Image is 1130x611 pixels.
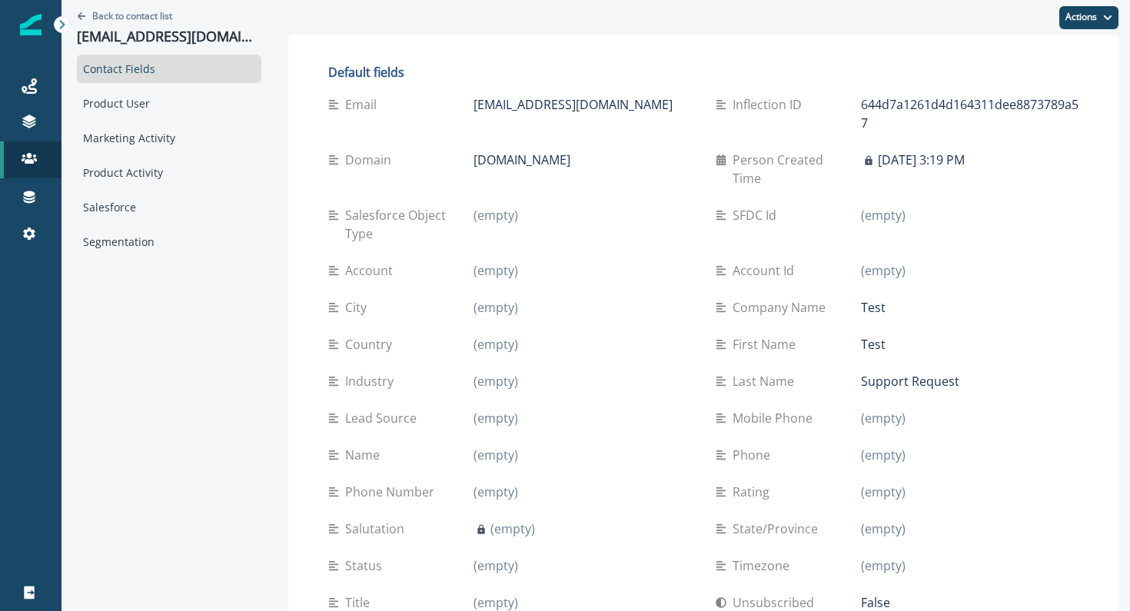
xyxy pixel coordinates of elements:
[733,446,776,464] p: Phone
[1059,6,1118,29] button: Actions
[77,28,261,45] p: [EMAIL_ADDRESS][DOMAIN_NAME]
[77,89,261,118] div: Product User
[861,372,959,390] p: Support Request
[345,520,410,538] p: Salutation
[733,335,802,354] p: First Name
[77,158,261,187] div: Product Activity
[77,55,261,83] div: Contact Fields
[345,483,440,501] p: Phone Number
[733,206,783,224] p: SFDC Id
[92,9,172,22] p: Back to contact list
[733,556,796,575] p: Timezone
[861,556,906,575] p: (empty)
[733,483,776,501] p: Rating
[861,95,1078,132] p: 644d7a1261d4d164311dee8873789a57
[474,206,518,224] p: (empty)
[77,227,261,256] div: Segmentation
[345,298,373,317] p: City
[861,446,906,464] p: (empty)
[733,409,819,427] p: Mobile Phone
[474,95,673,114] p: [EMAIL_ADDRESS][DOMAIN_NAME]
[474,556,518,575] p: (empty)
[20,14,42,35] img: Inflection
[474,446,518,464] p: (empty)
[861,483,906,501] p: (empty)
[861,520,906,538] p: (empty)
[733,261,800,280] p: Account Id
[861,261,906,280] p: (empty)
[345,95,383,114] p: Email
[328,65,1078,80] h2: Default fields
[474,372,518,390] p: (empty)
[77,9,172,22] button: Go back
[345,556,388,575] p: Status
[861,298,886,317] p: Test
[474,298,518,317] p: (empty)
[474,151,570,169] p: [DOMAIN_NAME]
[77,124,261,152] div: Marketing Activity
[861,409,906,427] p: (empty)
[474,483,518,501] p: (empty)
[878,151,965,169] p: [DATE] 3:19 PM
[474,335,518,354] p: (empty)
[345,409,423,427] p: Lead Source
[733,151,861,188] p: Person Created Time
[345,151,397,169] p: Domain
[474,261,518,280] p: (empty)
[733,95,808,114] p: Inflection ID
[345,335,398,354] p: Country
[77,193,261,221] div: Salesforce
[345,372,400,390] p: Industry
[733,298,832,317] p: Company Name
[345,446,386,464] p: Name
[345,261,399,280] p: Account
[733,372,800,390] p: Last Name
[345,206,474,243] p: Salesforce Object Type
[474,409,518,427] p: (empty)
[733,520,824,538] p: State/Province
[861,335,886,354] p: Test
[861,206,906,224] p: (empty)
[490,520,535,538] p: (empty)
